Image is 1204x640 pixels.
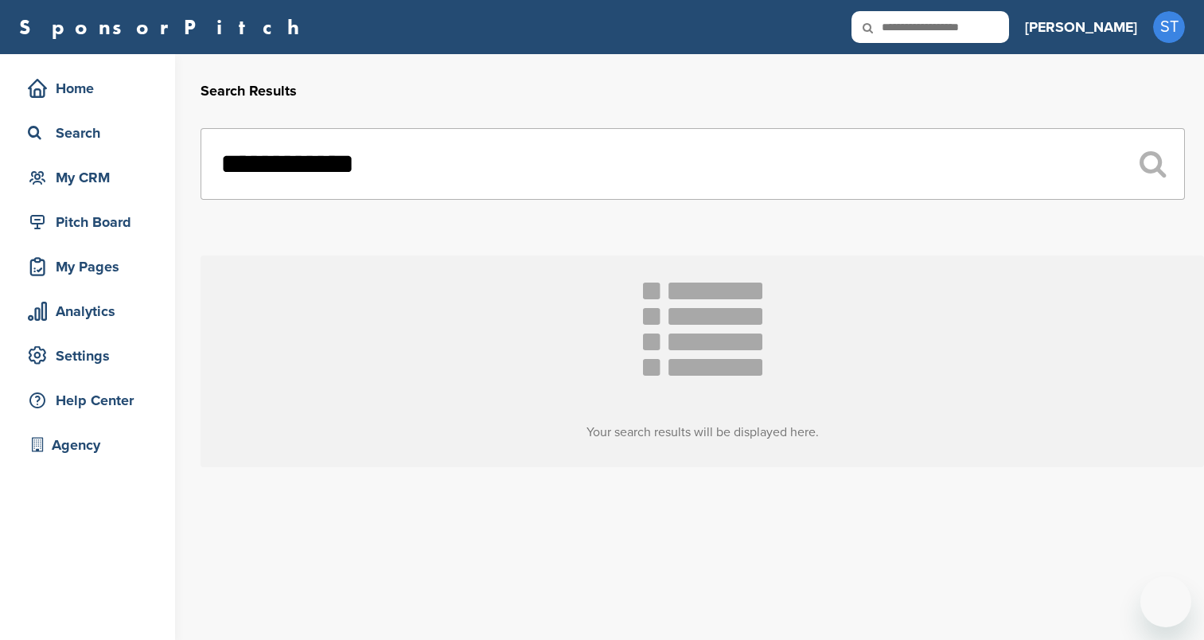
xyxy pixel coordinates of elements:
a: Analytics [16,293,159,330]
a: Search [16,115,159,151]
div: Analytics [24,297,159,326]
iframe: Button to launch messaging window [1140,576,1191,627]
div: My Pages [24,252,159,281]
div: Help Center [24,386,159,415]
span: ST [1153,11,1185,43]
a: My Pages [16,248,159,285]
h3: [PERSON_NAME] [1025,16,1137,38]
a: Help Center [16,382,159,419]
a: My CRM [16,159,159,196]
div: Pitch Board [24,208,159,236]
a: Settings [16,338,159,374]
div: Agency [24,431,159,459]
a: Pitch Board [16,204,159,240]
h3: Your search results will be displayed here. [201,423,1204,442]
a: [PERSON_NAME] [1025,10,1137,45]
a: Agency [16,427,159,463]
h2: Search Results [201,80,1185,102]
a: Home [16,70,159,107]
div: Home [24,74,159,103]
a: SponsorPitch [19,17,310,37]
div: My CRM [24,163,159,192]
div: Search [24,119,159,147]
div: Settings [24,341,159,370]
